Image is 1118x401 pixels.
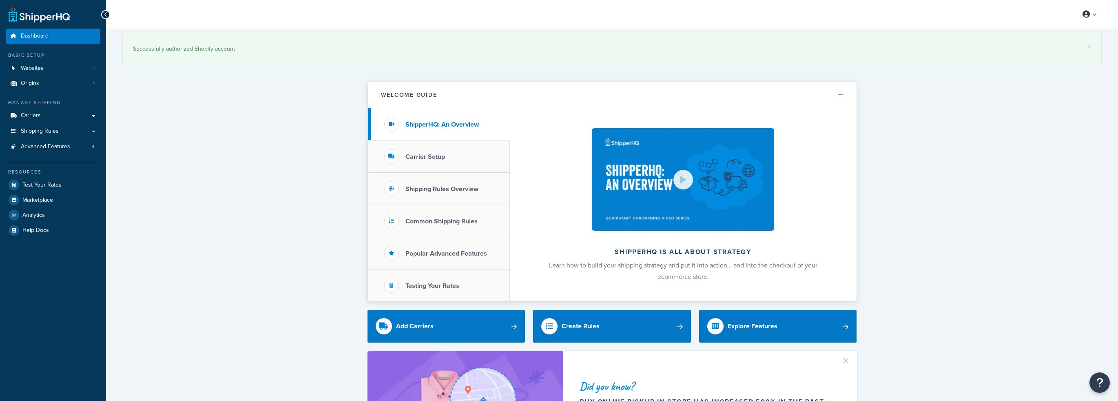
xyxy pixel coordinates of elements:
[6,139,100,154] a: Advanced Features4
[6,76,100,91] li: Origins
[21,143,70,150] span: Advanced Features
[405,153,445,160] h3: Carrier Setup
[562,321,600,332] div: Create Rules
[93,65,95,72] span: 1
[549,261,817,281] span: Learn how to build your shipping strategy and put it into action… and into the checkout of your e...
[93,80,95,87] span: 1
[133,43,1091,55] div: Successfully authorized Shopify account
[1088,43,1091,50] a: ×
[22,227,49,234] span: Help Docs
[6,223,100,238] a: Help Docs
[21,80,39,87] span: Origins
[6,99,100,106] div: Manage Shipping
[22,212,45,219] span: Analytics
[6,208,100,223] a: Analytics
[405,282,459,290] h3: Testing Your Rates
[405,185,478,193] h3: Shipping Rules Overview
[533,310,691,343] a: Create Rules
[405,121,479,128] h3: ShipperHQ: An Overview
[405,250,487,257] h3: Popular Advanced Features
[22,197,53,204] span: Marketplace
[6,29,100,44] a: Dashboard
[531,248,835,256] h2: ShipperHQ is all about strategy
[6,108,100,123] a: Carriers
[699,310,857,343] a: Explore Features
[6,169,100,176] div: Resources
[21,112,41,119] span: Carriers
[728,321,777,332] div: Explore Features
[405,218,478,225] h3: Common Shipping Rules
[21,65,44,72] span: Websites
[21,33,49,40] span: Dashboard
[6,124,100,139] a: Shipping Rules
[368,82,857,108] button: Welcome Guide
[381,92,437,98] h2: Welcome Guide
[6,193,100,207] a: Marketplace
[92,143,95,150] span: 4
[6,61,100,76] a: Websites1
[6,178,100,192] a: Test Your Rates
[396,321,434,332] div: Add Carriers
[592,128,774,231] img: ShipperHQ is all about strategy
[580,381,837,392] div: Did you know?
[6,61,100,76] li: Websites
[6,52,100,59] div: Basic Setup
[22,182,62,189] span: Test Your Rates
[368,310,525,343] a: Add Carriers
[1089,372,1110,393] button: Open Resource Center
[6,76,100,91] a: Origins1
[21,128,59,135] span: Shipping Rules
[6,139,100,154] li: Advanced Features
